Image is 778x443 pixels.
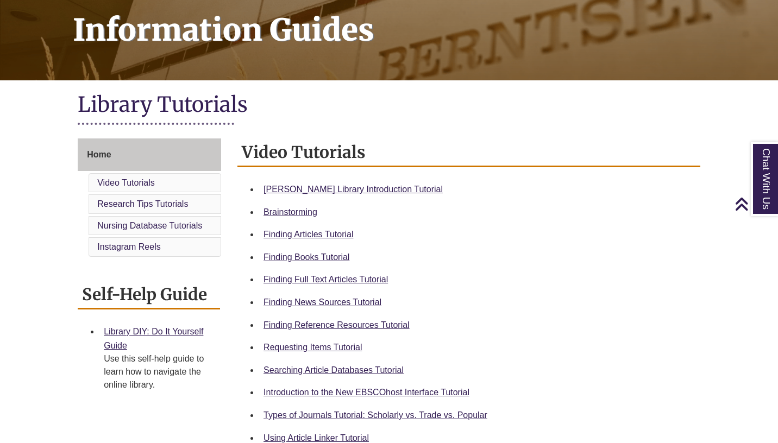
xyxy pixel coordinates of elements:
a: Finding Articles Tutorial [263,230,353,239]
a: Library DIY: Do It Yourself Guide [104,327,203,350]
a: Finding Full Text Articles Tutorial [263,275,388,284]
a: Requesting Items Tutorial [263,343,362,352]
a: Nursing Database Tutorials [97,221,202,230]
a: Searching Article Databases Tutorial [263,365,404,375]
a: Research Tips Tutorials [97,199,188,208]
a: Brainstorming [263,207,317,217]
h2: Self-Help Guide [78,281,220,309]
a: Using Article Linker Tutorial [263,433,369,442]
div: Guide Page Menu [78,138,221,259]
a: Finding Reference Resources Tutorial [263,320,410,330]
h1: Library Tutorials [78,91,700,120]
h2: Video Tutorials [237,138,700,167]
a: Home [78,138,221,171]
a: Video Tutorials [97,178,155,187]
span: Home [87,150,111,159]
a: Finding Books Tutorial [263,252,349,262]
a: [PERSON_NAME] Library Introduction Tutorial [263,185,443,194]
a: Back to Top [735,197,775,211]
a: Introduction to the New EBSCOhost Interface Tutorial [263,388,469,397]
a: Finding News Sources Tutorial [263,298,381,307]
a: Types of Journals Tutorial: Scholarly vs. Trade vs. Popular [263,410,487,420]
a: Instagram Reels [97,242,161,251]
div: Use this self-help guide to learn how to navigate the online library. [104,352,211,391]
